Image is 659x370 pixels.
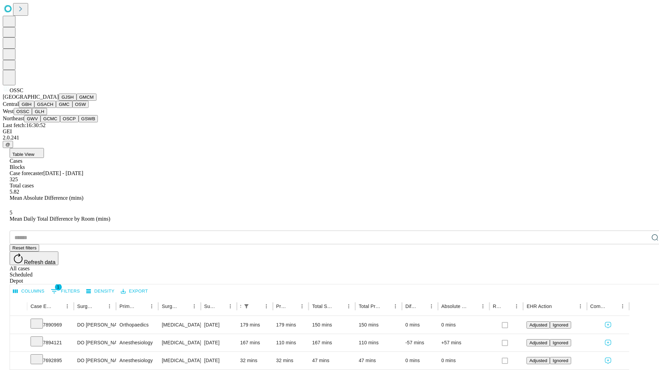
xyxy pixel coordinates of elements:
[576,301,585,311] button: Menu
[34,101,56,108] button: GSACH
[119,286,150,297] button: Export
[553,358,568,363] span: Ignored
[493,304,502,309] div: Resolved in EHR
[41,115,60,122] button: GCMC
[31,334,70,351] div: 7894121
[10,195,83,201] span: Mean Absolute Difference (mins)
[77,94,96,101] button: GMCM
[204,316,233,334] div: [DATE]
[590,304,608,309] div: Comments
[334,301,344,311] button: Sort
[427,301,436,311] button: Menu
[84,286,116,297] button: Density
[226,301,235,311] button: Menu
[381,301,391,311] button: Sort
[312,304,334,309] div: Total Scheduled Duration
[77,316,113,334] div: DO [PERSON_NAME] [PERSON_NAME] Do
[359,316,398,334] div: 150 mins
[441,304,468,309] div: Absolute Difference
[77,352,113,369] div: DO [PERSON_NAME] [PERSON_NAME] Do
[312,352,352,369] div: 47 mins
[242,301,251,311] div: 1 active filter
[405,352,435,369] div: 0 mins
[3,108,14,114] span: West
[553,301,562,311] button: Sort
[276,352,305,369] div: 32 mins
[3,128,656,135] div: GEI
[119,352,155,369] div: Anesthesiology
[12,152,34,157] span: Table View
[43,170,83,176] span: [DATE] - [DATE]
[276,316,305,334] div: 179 mins
[32,108,47,115] button: GLH
[13,337,24,349] button: Expand
[147,301,157,311] button: Menu
[512,301,521,311] button: Menu
[10,189,19,195] span: 5.82
[441,352,486,369] div: 0 mins
[204,334,233,351] div: [DATE]
[502,301,512,311] button: Sort
[550,339,571,346] button: Ignored
[105,301,114,311] button: Menu
[529,358,547,363] span: Adjusted
[242,301,251,311] button: Show filters
[162,304,179,309] div: Surgery Name
[31,304,52,309] div: Case Epic Id
[252,301,262,311] button: Sort
[24,115,41,122] button: GWV
[240,316,269,334] div: 179 mins
[417,301,427,311] button: Sort
[344,301,354,311] button: Menu
[469,301,478,311] button: Sort
[312,334,352,351] div: 167 mins
[3,94,59,100] span: [GEOGRAPHIC_DATA]
[240,352,269,369] div: 32 mins
[527,321,550,329] button: Adjusted
[3,101,19,107] span: Central
[11,286,46,297] button: Select columns
[49,286,82,297] button: Show filters
[3,115,24,121] span: Northeast
[14,108,32,115] button: OSSC
[262,301,271,311] button: Menu
[288,301,297,311] button: Sort
[10,210,12,215] span: 5
[391,301,400,311] button: Menu
[608,301,618,311] button: Sort
[31,316,70,334] div: 7890969
[95,301,105,311] button: Sort
[359,334,398,351] div: 110 mins
[10,216,110,222] span: Mean Daily Total Difference by Room (mins)
[10,148,44,158] button: Table View
[3,141,13,148] button: @
[3,135,656,141] div: 2.0.241
[3,122,46,128] span: Last fetch: 16:30:52
[550,321,571,329] button: Ignored
[53,301,62,311] button: Sort
[137,301,147,311] button: Sort
[276,334,305,351] div: 110 mins
[59,94,77,101] button: GJSH
[240,304,241,309] div: Scheduled In Room Duration
[529,322,547,328] span: Adjusted
[56,101,72,108] button: GMC
[204,352,233,369] div: [DATE]
[359,352,398,369] div: 47 mins
[527,304,552,309] div: EHR Action
[31,352,70,369] div: 7692895
[119,334,155,351] div: Anesthesiology
[297,301,307,311] button: Menu
[527,339,550,346] button: Adjusted
[240,334,269,351] div: 167 mins
[10,183,34,188] span: Total cases
[12,245,36,250] span: Reset filters
[359,304,380,309] div: Total Predicted Duration
[180,301,189,311] button: Sort
[5,142,10,147] span: @
[13,355,24,367] button: Expand
[204,304,215,309] div: Surgery Date
[478,301,488,311] button: Menu
[189,301,199,311] button: Menu
[62,301,72,311] button: Menu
